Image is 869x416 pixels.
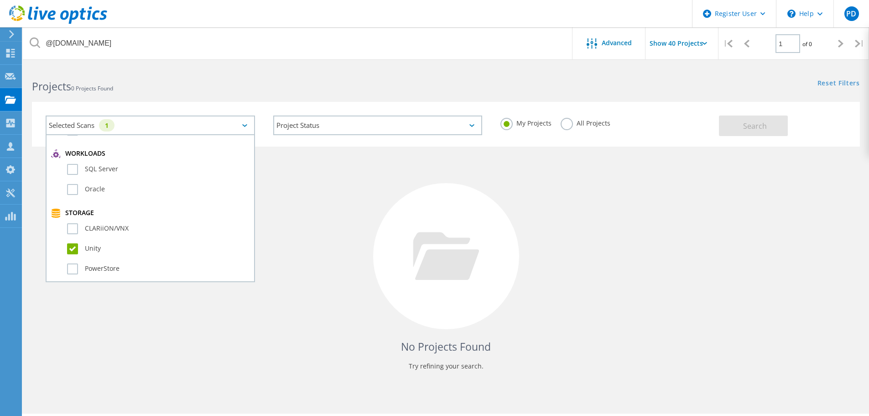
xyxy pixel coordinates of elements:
div: 1 [99,119,114,132]
a: Reset Filters [817,80,860,88]
label: CLARiiON/VNX [67,223,250,234]
p: Try refining your search. [41,359,851,374]
span: 0 Projects Found [71,84,113,92]
button: Search [719,116,788,136]
label: SQL Server [67,164,250,175]
input: Search projects by name, owner, ID, company, etc [23,27,573,59]
div: | [850,27,869,60]
span: PD [846,10,856,17]
div: Project Status [273,116,483,135]
label: Unity [67,243,250,254]
div: Selected Scans [46,116,255,135]
label: All Projects [561,118,610,126]
div: Storage [51,209,250,218]
h4: No Projects Found [41,339,851,354]
label: PowerStore [67,263,250,274]
a: Live Optics Dashboard [9,19,107,26]
b: Projects [32,79,71,94]
label: Oracle [67,184,250,195]
svg: \n [787,10,796,18]
span: Search [743,121,767,131]
span: Advanced [602,40,632,46]
label: My Projects [500,118,552,126]
span: of 0 [802,40,812,48]
div: Workloads [51,149,250,158]
div: | [718,27,737,60]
